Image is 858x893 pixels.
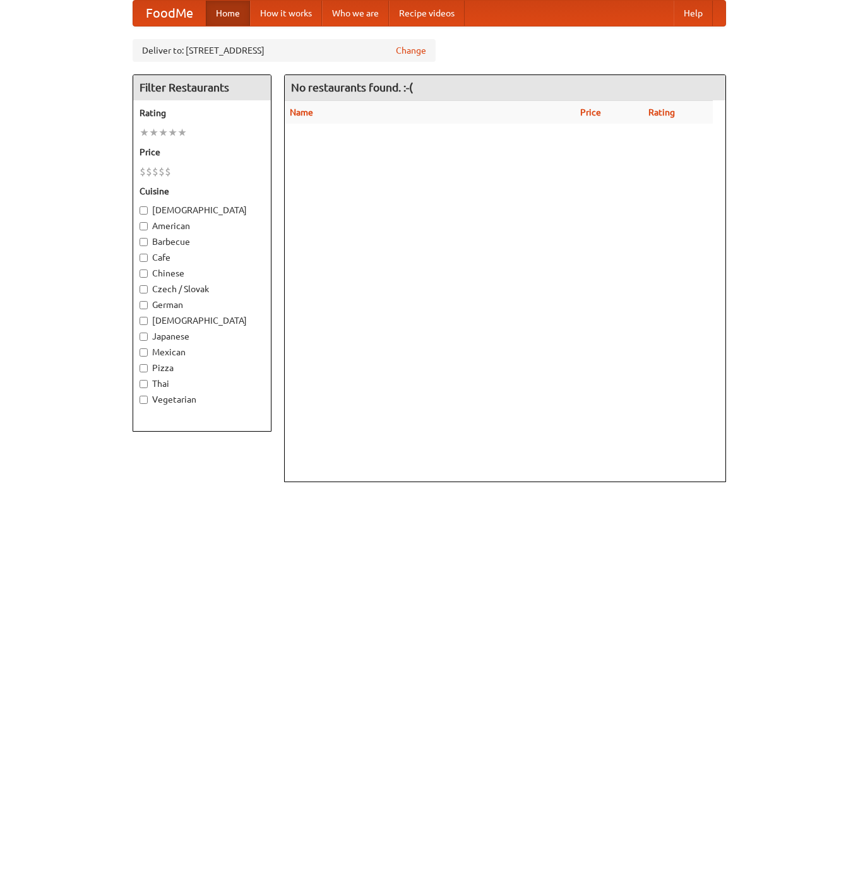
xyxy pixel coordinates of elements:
[140,206,148,215] input: [DEMOGRAPHIC_DATA]
[396,44,426,57] a: Change
[140,107,265,119] h5: Rating
[140,301,148,309] input: German
[168,126,177,139] li: ★
[580,107,601,117] a: Price
[152,165,158,179] li: $
[206,1,250,26] a: Home
[146,165,152,179] li: $
[291,81,413,93] ng-pluralize: No restaurants found. :-(
[133,39,436,62] div: Deliver to: [STREET_ADDRESS]
[140,396,148,404] input: Vegetarian
[149,126,158,139] li: ★
[133,1,206,26] a: FoodMe
[250,1,322,26] a: How it works
[140,314,265,327] label: [DEMOGRAPHIC_DATA]
[140,377,265,390] label: Thai
[140,346,265,358] label: Mexican
[177,126,187,139] li: ★
[322,1,389,26] a: Who we are
[140,380,148,388] input: Thai
[140,333,148,341] input: Japanese
[140,348,148,357] input: Mexican
[674,1,713,26] a: Help
[140,285,148,293] input: Czech / Slovak
[140,267,265,280] label: Chinese
[158,126,168,139] li: ★
[389,1,465,26] a: Recipe videos
[140,204,265,216] label: [DEMOGRAPHIC_DATA]
[140,238,148,246] input: Barbecue
[140,185,265,198] h5: Cuisine
[140,269,148,278] input: Chinese
[140,251,265,264] label: Cafe
[140,235,265,248] label: Barbecue
[140,220,265,232] label: American
[140,317,148,325] input: [DEMOGRAPHIC_DATA]
[140,283,265,295] label: Czech / Slovak
[290,107,313,117] a: Name
[140,362,265,374] label: Pizza
[140,126,149,139] li: ★
[140,393,265,406] label: Vegetarian
[140,299,265,311] label: German
[140,254,148,262] input: Cafe
[140,165,146,179] li: $
[140,330,265,343] label: Japanese
[133,75,271,100] h4: Filter Restaurants
[140,364,148,372] input: Pizza
[165,165,171,179] li: $
[140,146,265,158] h5: Price
[140,222,148,230] input: American
[648,107,675,117] a: Rating
[158,165,165,179] li: $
